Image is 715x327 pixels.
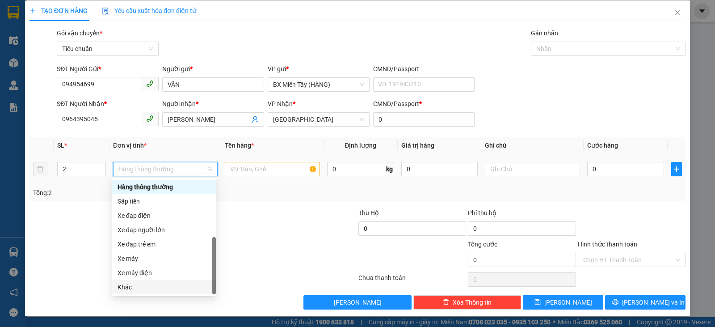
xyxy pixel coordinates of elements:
div: Khác [112,280,216,294]
span: Yêu cầu xuất hóa đơn điện tử [102,7,196,14]
div: Người gửi [162,64,264,74]
button: printer[PERSON_NAME] và In [605,295,686,310]
div: Xe đạp trẻ em [112,237,216,251]
span: printer [612,299,618,306]
button: plus [671,162,682,176]
div: Xe máy điện [118,268,210,278]
span: BX Miền Tây (HÀNG) [273,78,364,91]
div: Hàng thông thường [118,182,210,192]
div: [GEOGRAPHIC_DATA] [76,8,167,28]
span: phone [146,115,153,122]
button: save[PERSON_NAME] [523,295,603,310]
div: Xe đạp điện [118,211,210,221]
th: Ghi chú [481,137,584,154]
div: CTY HOA VIÊN [8,29,70,40]
div: 0911279090 [8,40,70,52]
span: plus [29,8,36,14]
div: TÙNG [76,28,167,38]
span: Định lượng [345,142,376,149]
div: SĐT Người Nhận [57,99,159,109]
div: 0 [76,51,167,62]
div: Phí thu hộ [468,208,576,221]
button: Close [665,0,690,25]
input: 0 [401,162,478,176]
div: SĐT Người Gửi [57,64,159,74]
div: BX Miền Tây (HÀNG) [8,8,70,29]
span: delete [443,299,449,306]
span: Đơn vị tính [113,142,147,149]
div: Người nhận [162,99,264,109]
span: [PERSON_NAME] và In [622,297,685,307]
span: TẠO ĐƠN HÀNG [29,7,88,14]
button: delete [33,162,47,176]
div: CMND/Passport [373,99,475,109]
span: Hàng thông thường [118,162,212,176]
div: VP gửi [268,64,370,74]
div: Xe đạp người lớn [112,223,216,237]
span: [PERSON_NAME] [544,297,592,307]
div: Xe đạp trẻ em [118,239,210,249]
div: Xe đạp người lớn [118,225,210,235]
span: [PERSON_NAME] [334,297,382,307]
span: phone [146,80,153,87]
label: Gán nhãn [531,30,558,37]
div: Sấp tiền [112,194,216,208]
div: Hàng thông thường [112,180,216,194]
span: Cước hàng [587,142,618,149]
span: SL [57,142,64,149]
div: Tổng: 2 [33,188,277,198]
div: CMND/Passport [373,64,475,74]
span: save [534,299,541,306]
div: Xe máy [112,251,216,266]
label: Hình thức thanh toán [578,241,637,248]
div: Xe máy điện [112,266,216,280]
div: Sấp tiền [118,196,210,206]
div: Xe đạp điện [112,208,216,223]
span: plus [672,166,681,173]
span: Giá trị hàng [401,142,434,149]
div: 0358945273 [76,38,167,51]
span: Gửi: [8,8,21,18]
div: Khác [118,282,210,292]
span: user-add [252,116,259,123]
input: Ghi Chú [485,162,580,176]
span: Gói vận chuyển [57,30,102,37]
span: Nhận: [76,8,98,17]
span: VP Nhận [268,100,293,107]
span: kg [385,162,394,176]
img: icon [102,8,109,15]
span: Tên hàng [225,142,254,149]
button: deleteXóa Thông tin [413,295,521,310]
div: Xe máy [118,254,210,263]
span: Thu Hộ [358,209,379,217]
span: Tiêu chuẩn [62,42,153,55]
button: [PERSON_NAME] [303,295,411,310]
input: VD: Bàn, Ghế [225,162,320,176]
span: Tuy Hòa [273,113,364,126]
span: Tổng cước [468,241,497,248]
span: close [674,9,681,16]
span: Xóa Thông tin [453,297,492,307]
div: Chưa thanh toán [357,273,467,289]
